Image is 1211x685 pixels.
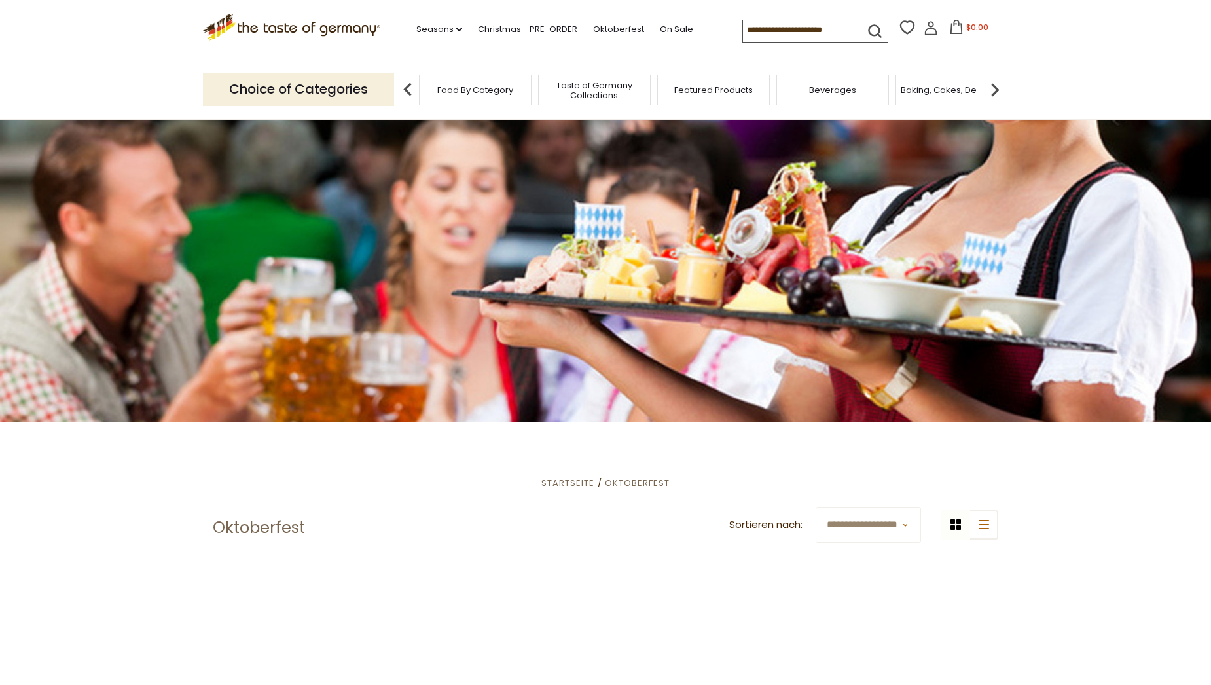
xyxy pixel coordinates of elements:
[203,73,394,105] p: Choice of Categories
[437,85,513,95] a: Food By Category
[213,518,305,538] h1: Oktoberfest
[395,77,421,103] img: previous arrow
[541,477,594,489] a: Startseite
[729,517,803,533] label: Sortieren nach:
[605,477,670,489] a: Oktoberfest
[416,22,462,37] a: Seasons
[593,22,644,37] a: Oktoberfest
[901,85,1002,95] a: Baking, Cakes, Desserts
[982,77,1008,103] img: next arrow
[809,85,856,95] a: Beverages
[966,22,988,33] span: $0.00
[542,81,647,100] a: Taste of Germany Collections
[674,85,753,95] a: Featured Products
[478,22,577,37] a: Christmas - PRE-ORDER
[660,22,693,37] a: On Sale
[941,20,996,39] button: $0.00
